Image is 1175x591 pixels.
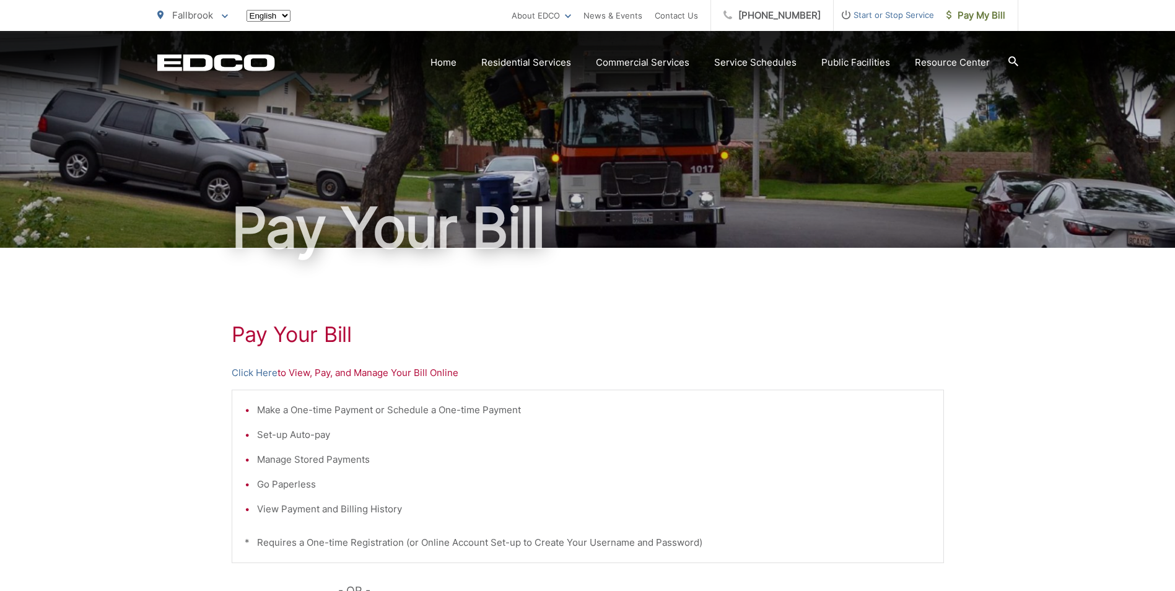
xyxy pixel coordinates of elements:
[257,452,931,467] li: Manage Stored Payments
[232,366,277,380] a: Click Here
[232,322,944,347] h1: Pay Your Bill
[583,8,642,23] a: News & Events
[915,55,990,70] a: Resource Center
[245,535,931,550] p: * Requires a One-time Registration (or Online Account Set-up to Create Your Username and Password)
[257,403,931,418] li: Make a One-time Payment or Schedule a One-time Payment
[655,8,698,23] a: Contact Us
[714,55,797,70] a: Service Schedules
[257,502,931,517] li: View Payment and Billing History
[596,55,689,70] a: Commercial Services
[247,10,290,22] select: Select a language
[821,55,890,70] a: Public Facilities
[157,54,275,71] a: EDCD logo. Return to the homepage.
[481,55,571,70] a: Residential Services
[946,8,1005,23] span: Pay My Bill
[257,427,931,442] li: Set-up Auto-pay
[232,366,944,380] p: to View, Pay, and Manage Your Bill Online
[430,55,456,70] a: Home
[512,8,571,23] a: About EDCO
[172,9,213,21] span: Fallbrook
[257,477,931,492] li: Go Paperless
[157,197,1018,259] h1: Pay Your Bill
